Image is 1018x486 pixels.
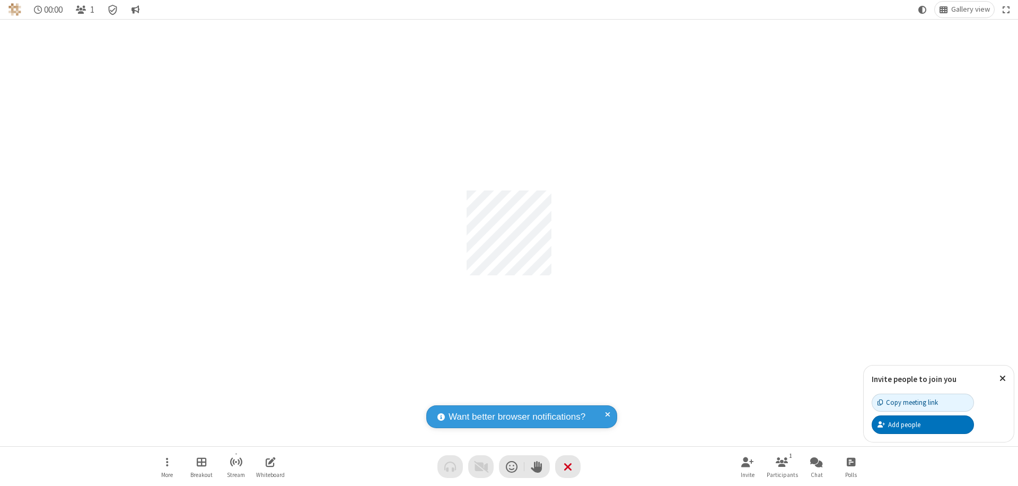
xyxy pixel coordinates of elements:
[227,472,245,478] span: Stream
[951,5,990,14] span: Gallery view
[449,410,585,424] span: Want better browser notifications?
[811,472,823,478] span: Chat
[44,5,63,15] span: 00:00
[437,455,463,478] button: Audio problem - check your Internet connection or call by phone
[161,472,173,478] span: More
[872,415,974,433] button: Add people
[254,452,286,482] button: Open shared whiteboard
[127,2,144,18] button: Conversation
[741,472,754,478] span: Invite
[186,452,217,482] button: Manage Breakout Rooms
[872,394,974,412] button: Copy meeting link
[877,397,938,407] div: Copy meeting link
[935,2,994,18] button: Change layout
[190,472,213,478] span: Breakout
[991,366,1014,392] button: Close popover
[90,5,94,15] span: 1
[468,455,494,478] button: Video
[103,2,123,18] div: Meeting details Encryption enabled
[845,472,857,478] span: Polls
[151,452,183,482] button: Open menu
[872,374,956,384] label: Invite people to join you
[998,2,1014,18] button: Fullscreen
[71,2,99,18] button: Open participant list
[732,452,763,482] button: Invite participants (⌘+Shift+I)
[914,2,931,18] button: Using system theme
[767,472,798,478] span: Participants
[835,452,867,482] button: Open poll
[524,455,550,478] button: Raise hand
[801,452,832,482] button: Open chat
[555,455,581,478] button: End or leave meeting
[30,2,67,18] div: Timer
[8,3,21,16] img: QA Selenium DO NOT DELETE OR CHANGE
[786,451,795,461] div: 1
[220,452,252,482] button: Start streaming
[499,455,524,478] button: Send a reaction
[766,452,798,482] button: Open participant list
[256,472,285,478] span: Whiteboard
